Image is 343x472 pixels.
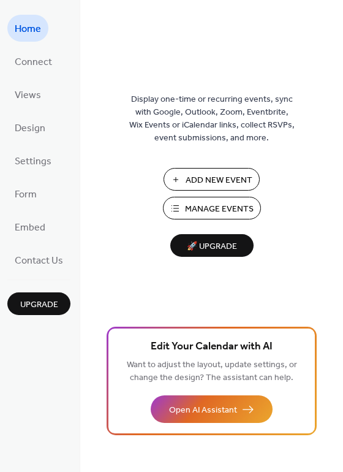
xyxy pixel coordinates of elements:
span: Add New Event [186,174,252,187]
span: Connect [15,53,52,72]
a: Design [7,114,53,141]
span: Views [15,86,41,105]
span: Home [15,20,41,39]
span: Want to adjust the layout, update settings, or change the design? The assistant can help. [127,357,297,386]
a: Connect [7,48,59,75]
a: Contact Us [7,246,70,273]
a: Form [7,180,44,207]
span: Manage Events [185,203,254,216]
button: Open AI Assistant [151,395,273,423]
a: Home [7,15,48,42]
button: Manage Events [163,197,261,219]
button: Add New Event [164,168,260,191]
span: Embed [15,218,45,238]
span: Contact Us [15,251,63,271]
span: Design [15,119,45,139]
span: Open AI Assistant [169,404,237,417]
button: Upgrade [7,292,70,315]
span: Upgrade [20,299,58,311]
span: 🚀 Upgrade [178,238,246,255]
a: Views [7,81,48,108]
a: Embed [7,213,53,240]
button: 🚀 Upgrade [170,234,254,257]
span: Edit Your Calendar with AI [151,338,273,356]
span: Settings [15,152,51,172]
a: Settings [7,147,59,174]
span: Form [15,185,37,205]
span: Display one-time or recurring events, sync with Google, Outlook, Zoom, Eventbrite, Wix Events or ... [129,93,295,145]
